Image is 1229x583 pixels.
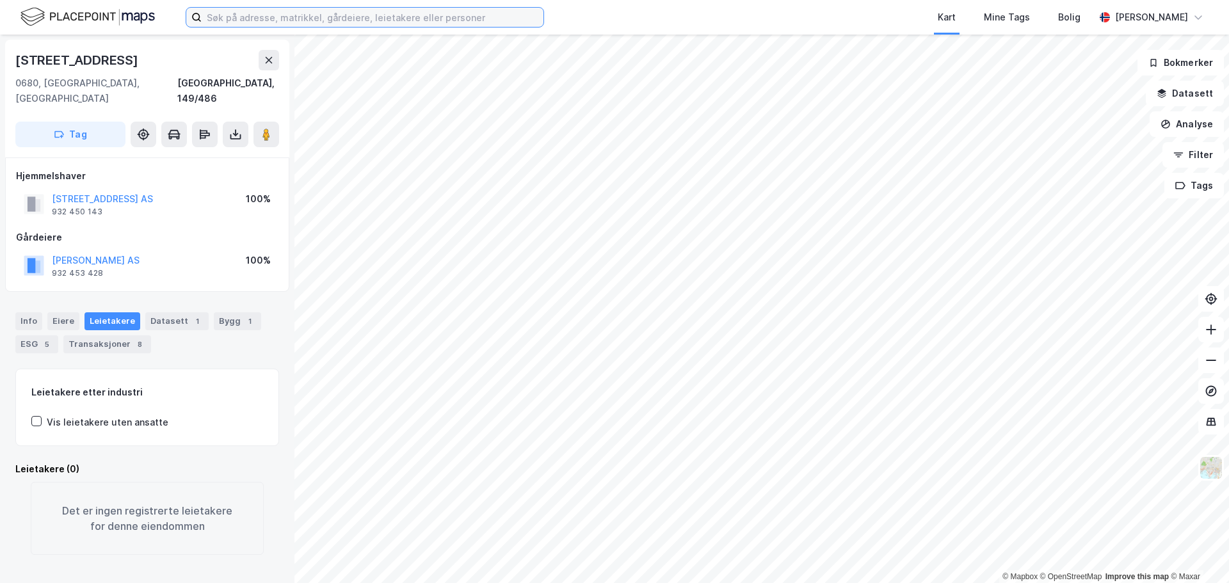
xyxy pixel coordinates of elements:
div: Det er ingen registrerte leietakere for denne eiendommen [31,482,264,555]
button: Tags [1164,173,1224,198]
button: Analyse [1150,111,1224,137]
div: Bygg [214,312,261,330]
iframe: Chat Widget [1165,522,1229,583]
div: [PERSON_NAME] [1115,10,1188,25]
img: logo.f888ab2527a4732fd821a326f86c7f29.svg [20,6,155,28]
div: Transaksjoner [63,335,151,353]
input: Søk på adresse, matrikkel, gårdeiere, leietakere eller personer [202,8,543,27]
div: Info [15,312,42,330]
a: Improve this map [1105,572,1169,581]
div: 1 [191,315,204,328]
button: Filter [1162,142,1224,168]
div: 100% [246,191,271,207]
div: Bolig [1058,10,1080,25]
div: [GEOGRAPHIC_DATA], 149/486 [177,76,279,106]
div: Kart [938,10,956,25]
div: 5 [40,338,53,351]
div: 932 450 143 [52,207,102,217]
div: 100% [246,253,271,268]
div: [STREET_ADDRESS] [15,50,141,70]
div: Leietakere [84,312,140,330]
div: Datasett [145,312,209,330]
button: Bokmerker [1137,50,1224,76]
div: Leietakere (0) [15,461,279,477]
div: Hjemmelshaver [16,168,278,184]
div: Gårdeiere [16,230,278,245]
button: Datasett [1146,81,1224,106]
a: OpenStreetMap [1040,572,1102,581]
div: Vis leietakere uten ansatte [47,415,168,430]
a: Mapbox [1002,572,1038,581]
div: ESG [15,335,58,353]
div: 1 [243,315,256,328]
div: 8 [133,338,146,351]
button: Tag [15,122,125,147]
div: Leietakere etter industri [31,385,263,400]
div: Eiere [47,312,79,330]
img: Z [1199,456,1223,480]
div: 0680, [GEOGRAPHIC_DATA], [GEOGRAPHIC_DATA] [15,76,177,106]
div: 932 453 428 [52,268,103,278]
div: Mine Tags [984,10,1030,25]
div: Kontrollprogram for chat [1165,522,1229,583]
